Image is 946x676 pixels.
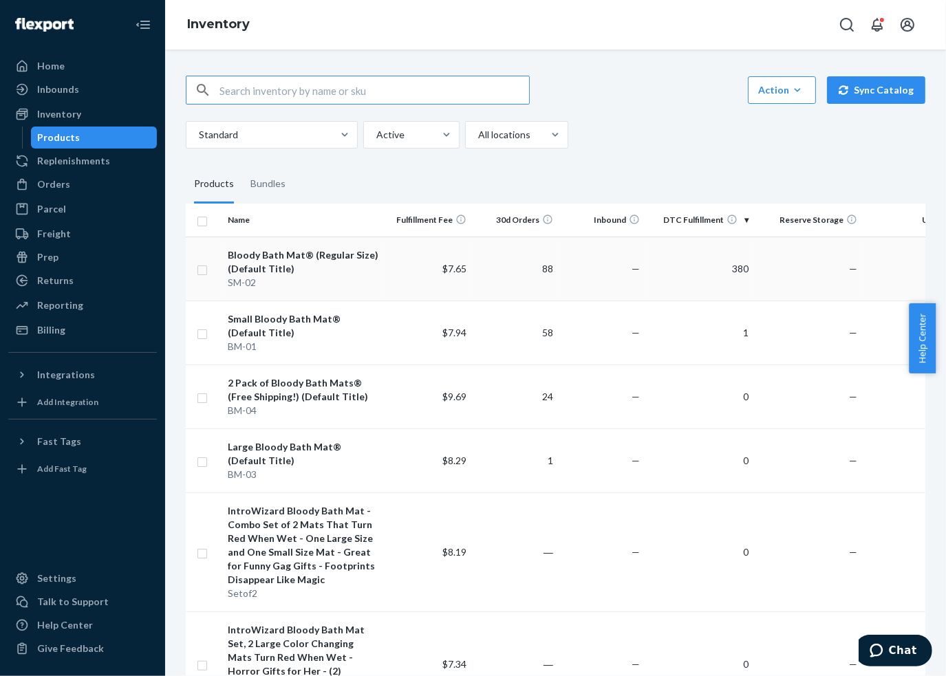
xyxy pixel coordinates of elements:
span: — [632,391,640,402]
a: Add Fast Tag [8,458,157,480]
div: Reporting [37,298,83,312]
div: Products [38,131,80,144]
a: Settings [8,567,157,589]
span: — [632,455,640,466]
a: Help Center [8,614,157,636]
span: $8.19 [442,546,466,558]
td: 380 [645,237,754,301]
a: Billing [8,319,157,341]
td: 88 [472,237,559,301]
div: Bloody Bath Mat® (Regular Size) (Default Title) [228,248,380,276]
span: — [849,391,857,402]
a: Orders [8,173,157,195]
span: $7.65 [442,263,466,274]
button: Integrations [8,364,157,386]
div: Returns [37,274,74,287]
ol: breadcrumbs [176,5,261,45]
div: BM-03 [228,468,380,481]
span: $7.34 [442,658,466,670]
div: BM-04 [228,404,380,417]
td: 1 [472,428,559,492]
div: Freight [37,227,71,241]
input: Standard [197,128,199,142]
th: Fulfillment Fee [385,204,471,237]
div: BM-01 [228,340,380,353]
div: IntroWizard Bloody Bath Mat - Combo Set of 2 Mats That Turn Red When Wet - One Large Size and One... [228,504,380,587]
div: Add Fast Tag [37,463,87,475]
div: Action [758,83,806,97]
td: 0 [645,492,754,611]
div: Fast Tags [37,435,81,448]
div: Small Bloody Bath Mat® (Default Title) [228,312,380,340]
button: Action [748,76,816,104]
div: Help Center [37,618,93,632]
a: Home [8,55,157,77]
th: DTC Fulfillment [645,204,754,237]
div: Give Feedback [37,642,104,655]
button: Talk to Support [8,591,157,613]
div: Billing [37,323,65,337]
div: Replenishments [37,154,110,168]
a: Freight [8,223,157,245]
span: — [849,455,857,466]
div: 2 Pack of Bloody Bath Mats® (Free Shipping!) (Default Title) [228,376,380,404]
a: Reporting [8,294,157,316]
button: Open notifications [863,11,891,39]
button: Close Navigation [129,11,157,39]
span: — [632,263,640,274]
button: Sync Catalog [827,76,925,104]
a: Prep [8,246,157,268]
td: 0 [645,364,754,428]
button: Fast Tags [8,430,157,453]
span: — [632,546,640,558]
th: Inbound [559,204,645,237]
div: Products [194,165,234,204]
div: Settings [37,571,76,585]
a: Add Integration [8,391,157,413]
td: 0 [645,428,754,492]
img: Flexport logo [15,18,74,32]
span: — [849,546,857,558]
a: Inbounds [8,78,157,100]
span: — [849,263,857,274]
div: Talk to Support [37,595,109,609]
div: Orders [37,177,70,191]
span: $9.69 [442,391,466,402]
div: Setof2 [228,587,380,600]
span: $7.94 [442,327,466,338]
input: Search inventory by name or sku [219,76,529,104]
button: Open account menu [894,11,921,39]
button: Help Center [909,303,936,373]
button: Give Feedback [8,637,157,659]
a: Replenishments [8,150,157,172]
button: Open Search Box [833,11,861,39]
input: Active [375,128,376,142]
div: Prep [37,250,58,264]
div: Add Integration [37,396,98,408]
span: — [849,327,857,338]
span: — [632,327,640,338]
td: 58 [472,301,559,364]
div: Bundles [250,165,286,204]
a: Products [31,127,158,149]
a: Inventory [187,17,250,32]
td: 24 [472,364,559,428]
td: ― [472,492,559,611]
iframe: Opens a widget where you can chat to one of our agents [859,635,932,669]
input: All locations [477,128,478,142]
th: 30d Orders [472,204,559,237]
div: Integrations [37,368,95,382]
div: Inbounds [37,83,79,96]
div: Parcel [37,202,66,216]
div: Large Bloody Bath Mat® (Default Title) [228,440,380,468]
div: SM-02 [228,276,380,290]
a: Returns [8,270,157,292]
a: Parcel [8,198,157,220]
td: 1 [645,301,754,364]
div: Inventory [37,107,81,121]
span: — [632,658,640,670]
a: Inventory [8,103,157,125]
th: Reserve Storage [754,204,863,237]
